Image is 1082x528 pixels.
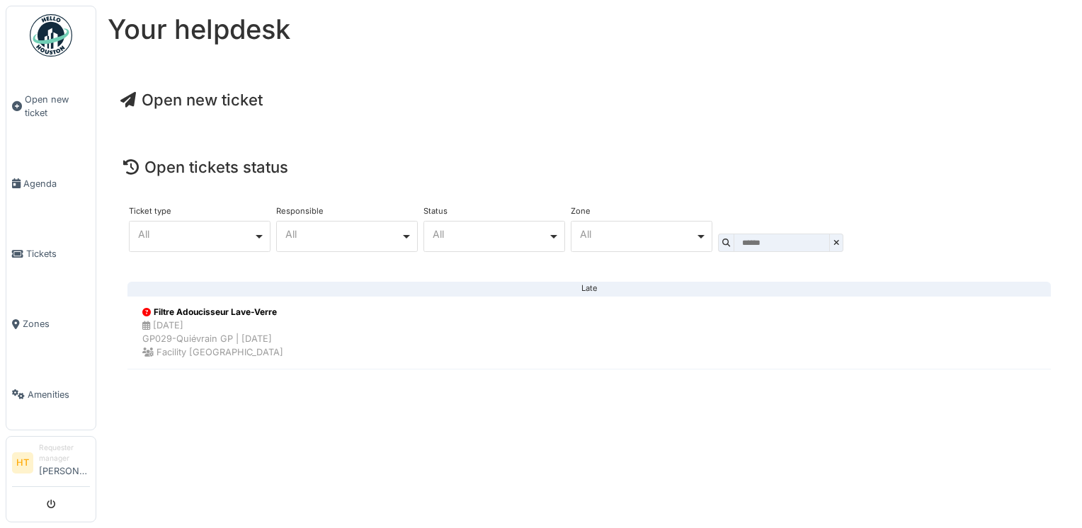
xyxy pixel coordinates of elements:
[571,207,591,215] label: Zone
[423,207,448,215] label: Status
[30,14,72,57] img: Badge_color-CXgf-gQk.svg
[6,289,96,359] a: Zones
[6,219,96,289] a: Tickets
[127,296,1051,369] a: Filtre Adoucisseur Lave-Verre [DATE]GP029-Quiévrain GP | [DATE] Facility [GEOGRAPHIC_DATA]
[6,149,96,219] a: Agenda
[12,442,90,487] a: HT Requester manager[PERSON_NAME]
[120,91,263,109] a: Open new ticket
[139,288,1040,289] div: Late
[142,306,283,318] div: Filtre Adoucisseur Lave-Verre
[23,317,90,331] span: Zones
[12,452,33,474] li: HT
[6,360,96,430] a: Amenities
[276,207,324,215] label: Responsible
[123,158,1055,176] h4: Open tickets status
[6,64,96,149] a: Open new ticket
[142,318,283,360] div: [DATE] GP029-Quiévrain GP | [DATE] Facility [GEOGRAPHIC_DATA]
[129,207,171,215] label: Ticket type
[26,247,90,260] span: Tickets
[25,93,90,120] span: Open new ticket
[23,177,90,190] span: Agenda
[39,442,90,464] div: Requester manager
[433,230,548,238] div: All
[39,442,90,483] li: [PERSON_NAME]
[580,230,695,238] div: All
[285,230,401,238] div: All
[28,388,90,401] span: Amenities
[138,230,254,238] div: All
